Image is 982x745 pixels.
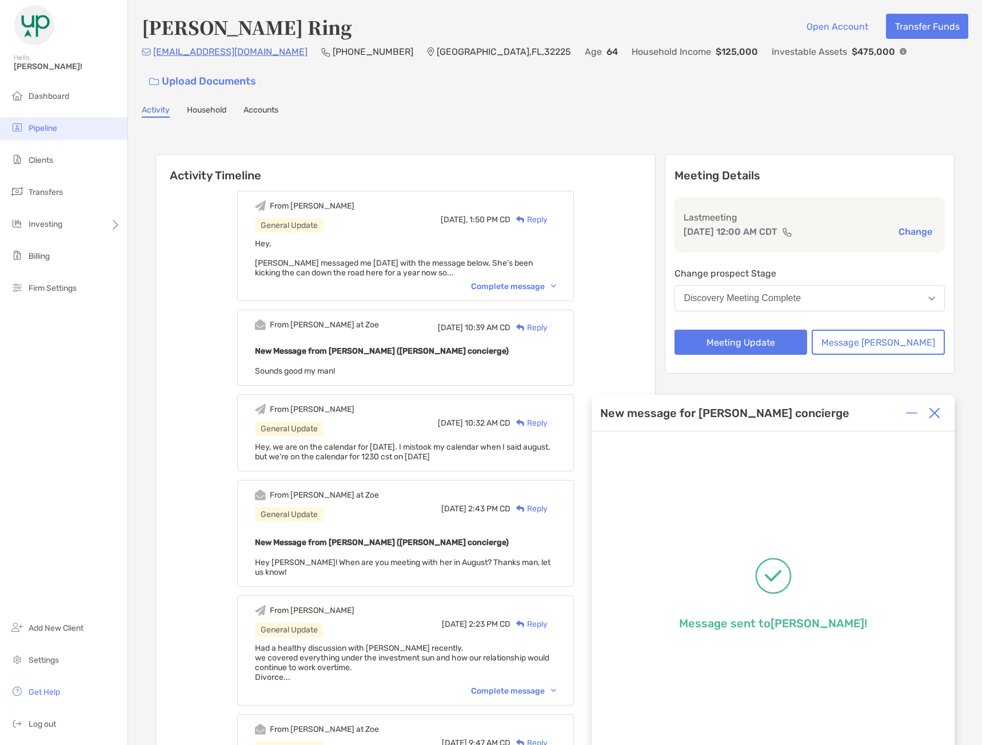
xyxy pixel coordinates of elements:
[10,89,24,102] img: dashboard icon
[600,406,849,420] div: New message for [PERSON_NAME] concierge
[716,45,758,59] p: $125,000
[153,45,308,59] p: [EMAIL_ADDRESS][DOMAIN_NAME]
[606,45,618,59] p: 64
[469,619,510,629] span: 2:23 PM CD
[270,490,379,500] div: From [PERSON_NAME] at Zoe
[674,285,945,311] button: Discovery Meeting Complete
[928,297,935,301] img: Open dropdown arrow
[29,123,57,133] span: Pipeline
[255,218,324,233] div: General Update
[516,620,525,628] img: Reply icon
[255,623,324,637] div: General Update
[510,417,548,429] div: Reply
[255,201,266,211] img: Event icon
[255,538,509,547] b: New Message from [PERSON_NAME] ([PERSON_NAME] concierge)
[255,605,266,616] img: Event icon
[255,507,324,522] div: General Update
[10,620,24,634] img: add_new_client icon
[142,49,151,55] img: Email Icon
[149,78,159,86] img: button icon
[255,558,550,577] span: Hey [PERSON_NAME]! When are you meeting with her in August? Thanks man, let us know!
[516,216,525,223] img: Reply icon
[516,505,525,512] img: Reply icon
[441,215,468,225] span: [DATE],
[255,422,324,436] div: General Update
[29,219,62,229] span: Investing
[427,47,434,57] img: Location Icon
[551,689,556,692] img: Chevron icon
[469,215,510,225] span: 1:50 PM CD
[812,330,945,355] button: Message [PERSON_NAME]
[510,322,548,334] div: Reply
[255,404,266,415] img: Event icon
[441,504,466,514] span: [DATE]
[465,418,510,428] span: 10:32 AM CD
[674,330,808,355] button: Meeting Update
[321,47,330,57] img: Phone Icon
[438,323,463,333] span: [DATE]
[906,407,917,419] img: Expand or collapse
[142,105,170,118] a: Activity
[255,346,509,356] b: New Message from [PERSON_NAME] ([PERSON_NAME] concierge)
[10,153,24,166] img: clients icon
[516,419,525,427] img: Reply icon
[465,323,510,333] span: 10:39 AM CD
[29,91,69,101] span: Dashboard
[510,618,548,630] div: Reply
[684,293,801,303] div: Discovery Meeting Complete
[684,210,936,225] p: Last meeting
[674,169,945,183] p: Meeting Details
[29,283,77,293] span: Firm Settings
[255,319,266,330] img: Event icon
[468,504,510,514] span: 2:43 PM CD
[255,643,549,682] span: Had a healthy discussion with [PERSON_NAME] recently. we covered everything under the investment ...
[632,45,711,59] p: Household Income
[29,155,53,165] span: Clients
[270,201,354,211] div: From [PERSON_NAME]
[255,366,335,376] span: Sounds good my man!
[29,655,59,665] span: Settings
[471,686,556,696] div: Complete message
[510,503,548,515] div: Reply
[895,226,936,238] button: Change
[782,227,792,237] img: communication type
[10,121,24,134] img: pipeline icon
[255,724,266,735] img: Event icon
[551,285,556,288] img: Chevron icon
[10,281,24,294] img: firm-settings icon
[10,716,24,730] img: logout icon
[442,619,467,629] span: [DATE]
[255,442,550,462] span: Hey, we are on the calendar for [DATE]. I mistook my calendar when I said august, but we're on th...
[471,282,556,291] div: Complete message
[674,266,945,281] p: Change prospect Stage
[929,407,940,419] img: Close
[156,155,655,182] h6: Activity Timeline
[29,719,56,729] span: Log out
[437,45,571,59] p: [GEOGRAPHIC_DATA] , FL , 32225
[142,69,264,94] a: Upload Documents
[755,558,792,594] img: Message successfully sent
[270,404,354,414] div: From [PERSON_NAME]
[886,14,968,39] button: Transfer Funds
[270,606,354,615] div: From [PERSON_NAME]
[142,14,352,40] h4: [PERSON_NAME] Ring
[516,324,525,331] img: Reply icon
[333,45,413,59] p: [PHONE_NUMBER]
[438,418,463,428] span: [DATE]
[900,48,907,55] img: Info Icon
[772,45,847,59] p: Investable Assets
[797,14,877,39] button: Open Account
[14,5,55,46] img: Zoe Logo
[585,45,602,59] p: Age
[270,320,379,330] div: From [PERSON_NAME] at Zoe
[10,652,24,666] img: settings icon
[255,239,533,278] span: Hey, [PERSON_NAME] messaged me [DATE] with the message below. She's been kicking the can down the...
[10,249,24,262] img: billing icon
[14,62,121,71] span: [PERSON_NAME]!
[29,623,83,633] span: Add New Client
[679,616,867,630] p: Message sent to [PERSON_NAME] !
[29,251,50,261] span: Billing
[243,105,278,118] a: Accounts
[29,187,63,197] span: Transfers
[510,214,548,226] div: Reply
